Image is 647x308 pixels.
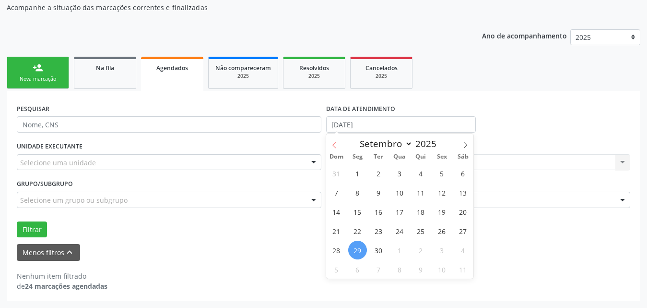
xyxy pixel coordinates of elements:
[17,116,321,133] input: Nome, CNS
[327,241,346,259] span: Setembro 28, 2025
[433,183,451,202] span: Setembro 12, 2025
[412,183,430,202] span: Setembro 11, 2025
[348,164,367,183] span: Setembro 1, 2025
[412,164,430,183] span: Setembro 4, 2025
[327,164,346,183] span: Agosto 31, 2025
[368,154,389,160] span: Ter
[326,116,476,133] input: Selecione um intervalo
[156,64,188,72] span: Agendados
[348,183,367,202] span: Setembro 8, 2025
[327,183,346,202] span: Setembro 7, 2025
[17,222,47,238] button: Filtrar
[454,222,472,240] span: Setembro 27, 2025
[64,247,75,258] i: keyboard_arrow_up
[433,164,451,183] span: Setembro 5, 2025
[17,271,107,281] div: Nenhum item filtrado
[369,241,388,259] span: Setembro 30, 2025
[17,177,73,192] label: Grupo/Subgrupo
[454,164,472,183] span: Setembro 6, 2025
[365,64,398,72] span: Cancelados
[348,260,367,279] span: Outubro 6, 2025
[433,222,451,240] span: Setembro 26, 2025
[7,2,450,12] p: Acompanhe a situação das marcações correntes e finalizadas
[327,222,346,240] span: Setembro 21, 2025
[347,154,368,160] span: Seg
[369,222,388,240] span: Setembro 23, 2025
[390,202,409,221] span: Setembro 17, 2025
[17,281,107,291] div: de
[390,222,409,240] span: Setembro 24, 2025
[389,154,410,160] span: Qua
[215,73,271,80] div: 2025
[96,64,114,72] span: Na fila
[20,195,128,205] span: Selecione um grupo ou subgrupo
[14,75,62,83] div: Nova marcação
[369,164,388,183] span: Setembro 2, 2025
[412,222,430,240] span: Setembro 25, 2025
[390,164,409,183] span: Setembro 3, 2025
[454,260,472,279] span: Outubro 11, 2025
[454,202,472,221] span: Setembro 20, 2025
[412,260,430,279] span: Outubro 9, 2025
[17,101,49,116] label: PESQUISAR
[412,241,430,259] span: Outubro 2, 2025
[412,202,430,221] span: Setembro 18, 2025
[369,260,388,279] span: Outubro 7, 2025
[348,202,367,221] span: Setembro 15, 2025
[326,101,395,116] label: DATA DE ATENDIMENTO
[327,202,346,221] span: Setembro 14, 2025
[20,158,96,168] span: Selecione uma unidade
[433,202,451,221] span: Setembro 19, 2025
[433,260,451,279] span: Outubro 10, 2025
[482,29,567,41] p: Ano de acompanhamento
[327,260,346,279] span: Outubro 5, 2025
[357,73,405,80] div: 2025
[390,183,409,202] span: Setembro 10, 2025
[299,64,329,72] span: Resolvidos
[390,260,409,279] span: Outubro 8, 2025
[215,64,271,72] span: Não compareceram
[25,282,107,291] strong: 24 marcações agendadas
[390,241,409,259] span: Outubro 1, 2025
[431,154,452,160] span: Sex
[369,202,388,221] span: Setembro 16, 2025
[290,73,338,80] div: 2025
[433,241,451,259] span: Outubro 3, 2025
[326,154,347,160] span: Dom
[412,137,444,150] input: Year
[454,241,472,259] span: Outubro 4, 2025
[454,183,472,202] span: Setembro 13, 2025
[33,62,43,73] div: person_add
[355,137,413,150] select: Month
[410,154,431,160] span: Qui
[369,183,388,202] span: Setembro 9, 2025
[17,139,82,154] label: UNIDADE EXECUTANTE
[452,154,473,160] span: Sáb
[348,222,367,240] span: Setembro 22, 2025
[17,244,80,261] button: Menos filtroskeyboard_arrow_up
[348,241,367,259] span: Setembro 29, 2025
